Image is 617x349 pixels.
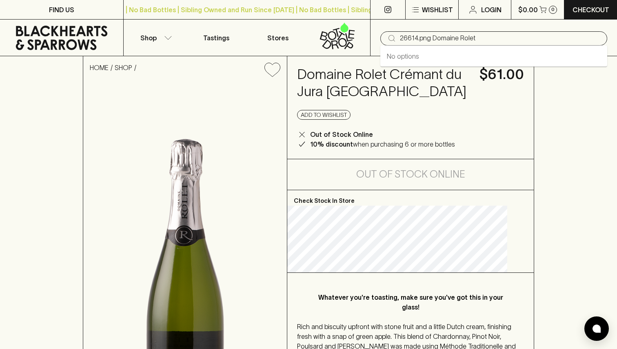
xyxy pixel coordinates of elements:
[247,20,308,56] a: Stores
[203,33,229,43] p: Tastings
[310,140,353,148] b: 10% discount
[356,168,465,181] h5: Out of Stock Online
[310,139,455,149] p: when purchasing 6 or more bottles
[90,64,109,71] a: HOME
[518,5,538,15] p: $0.00
[287,190,534,206] p: Check Stock In Store
[261,59,284,80] button: Add to wishlist
[593,325,601,333] img: bubble-icon
[140,33,157,43] p: Shop
[479,66,524,83] h4: $61.00
[573,5,609,15] p: Checkout
[115,64,132,71] a: SHOP
[380,46,607,67] div: No options
[297,66,470,100] h4: Domaine Rolet Crémant du Jura [GEOGRAPHIC_DATA]
[551,7,555,12] p: 0
[481,5,502,15] p: Login
[400,32,601,45] input: Try "Pinot noir"
[267,33,289,43] p: Stores
[422,5,453,15] p: Wishlist
[49,5,74,15] p: FIND US
[124,20,185,56] button: Shop
[310,130,373,139] p: Out of Stock Online
[185,20,247,56] a: Tastings
[313,292,508,312] p: Whatever you're toasting, make sure you've got this in your glass!
[297,110,351,120] button: Add to wishlist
